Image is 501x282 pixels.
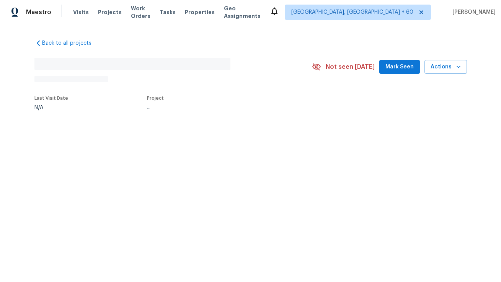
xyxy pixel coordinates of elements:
[34,39,108,47] a: Back to all projects
[185,8,215,16] span: Properties
[131,5,150,20] span: Work Orders
[147,105,294,110] div: ...
[431,62,461,72] span: Actions
[98,8,122,16] span: Projects
[26,8,51,16] span: Maestro
[424,60,467,74] button: Actions
[291,8,413,16] span: [GEOGRAPHIC_DATA], [GEOGRAPHIC_DATA] + 60
[73,8,89,16] span: Visits
[379,60,420,74] button: Mark Seen
[34,96,68,100] span: Last Visit Date
[449,8,496,16] span: [PERSON_NAME]
[160,10,176,15] span: Tasks
[326,63,375,71] span: Not seen [DATE]
[224,5,261,20] span: Geo Assignments
[147,96,164,100] span: Project
[385,62,414,72] span: Mark Seen
[34,105,68,110] div: N/A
